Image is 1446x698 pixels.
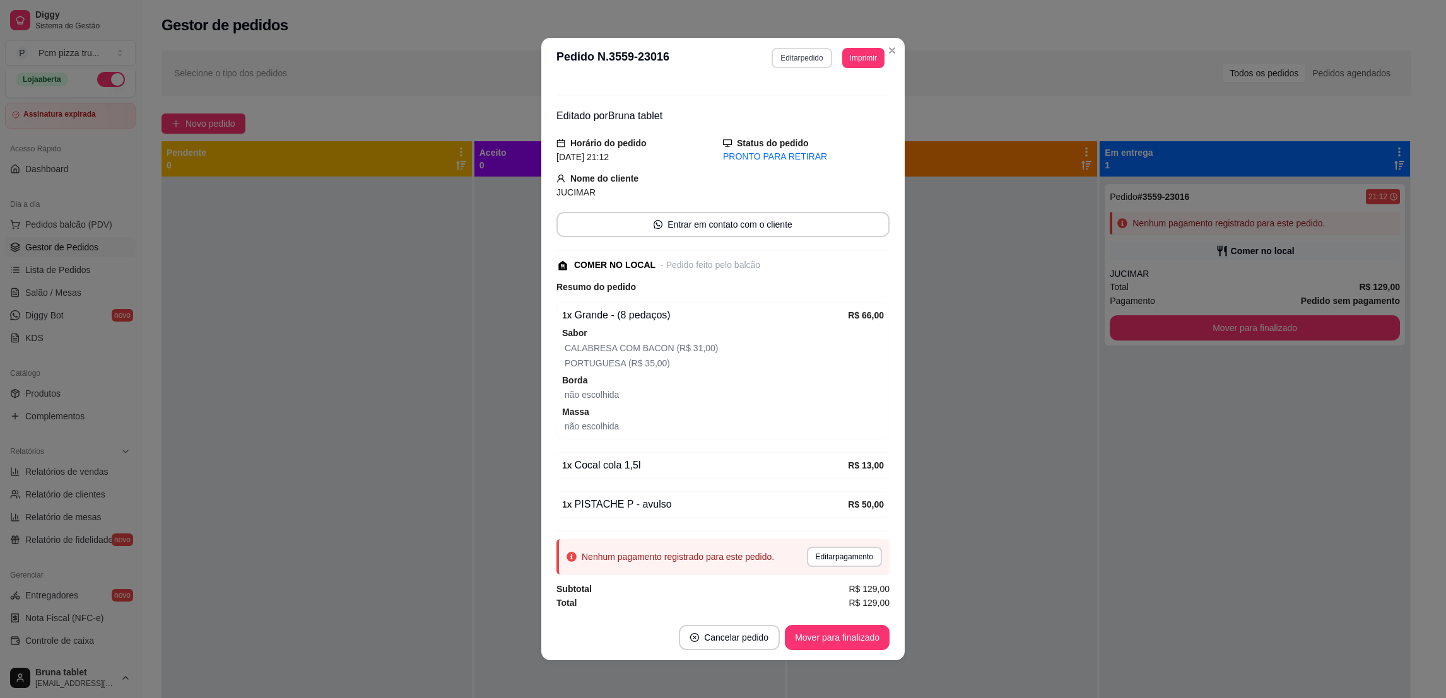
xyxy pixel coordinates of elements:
span: Editado por Bruna tablet [556,110,662,121]
strong: Total [556,598,577,608]
span: (R$ 31,00) [674,343,719,353]
span: JUCIMAR [556,187,596,197]
strong: Massa [562,407,589,417]
span: [DATE] 21:12 [556,152,609,162]
button: close-circleCancelar pedido [679,625,780,650]
button: Editarpedido [772,48,832,68]
span: não escolhida [565,421,619,431]
strong: 1 x [562,499,572,509]
div: Cocal cola 1,5l [562,458,848,473]
strong: R$ 13,00 [848,460,884,470]
span: close-circle [690,633,699,642]
span: R$ 129,00 [849,596,890,610]
div: Grande - (8 pedaços) [562,308,848,323]
strong: 1 x [562,310,572,320]
span: user [556,174,565,183]
strong: Nome do cliente [570,173,638,183]
strong: R$ 66,00 [848,310,884,320]
strong: R$ 50,00 [848,499,884,509]
strong: Horário do pedido [570,138,647,148]
strong: Borda [562,375,587,385]
div: PRONTO PARA RETIRAR [723,150,890,163]
h3: Pedido N. 3559-23016 [556,48,669,68]
span: não escolhida [565,390,619,400]
button: Imprimir [842,48,885,68]
span: (R$ 35,00) [626,358,670,368]
strong: 1 x [562,460,572,470]
button: Mover para finalizado [785,625,890,650]
span: whats-app [654,220,662,229]
span: calendar [556,139,565,148]
div: Nenhum pagamento registrado para este pedido. [582,550,774,563]
button: Editarpagamento [807,547,882,567]
span: desktop [723,139,732,148]
div: - Pedido feito pelo balcão [661,259,760,272]
strong: Status do pedido [737,138,809,148]
div: PISTACHE P - avulso [562,497,848,512]
button: Close [882,40,902,61]
span: PORTUGUESA [565,358,626,368]
span: CALABRESA COM BACON [565,343,674,353]
button: whats-appEntrar em contato com o cliente [556,212,890,237]
strong: Subtotal [556,584,592,594]
strong: Sabor [562,328,587,338]
strong: Resumo do pedido [556,282,636,292]
span: R$ 129,00 [849,582,890,596]
div: COMER NO LOCAL [574,259,655,272]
